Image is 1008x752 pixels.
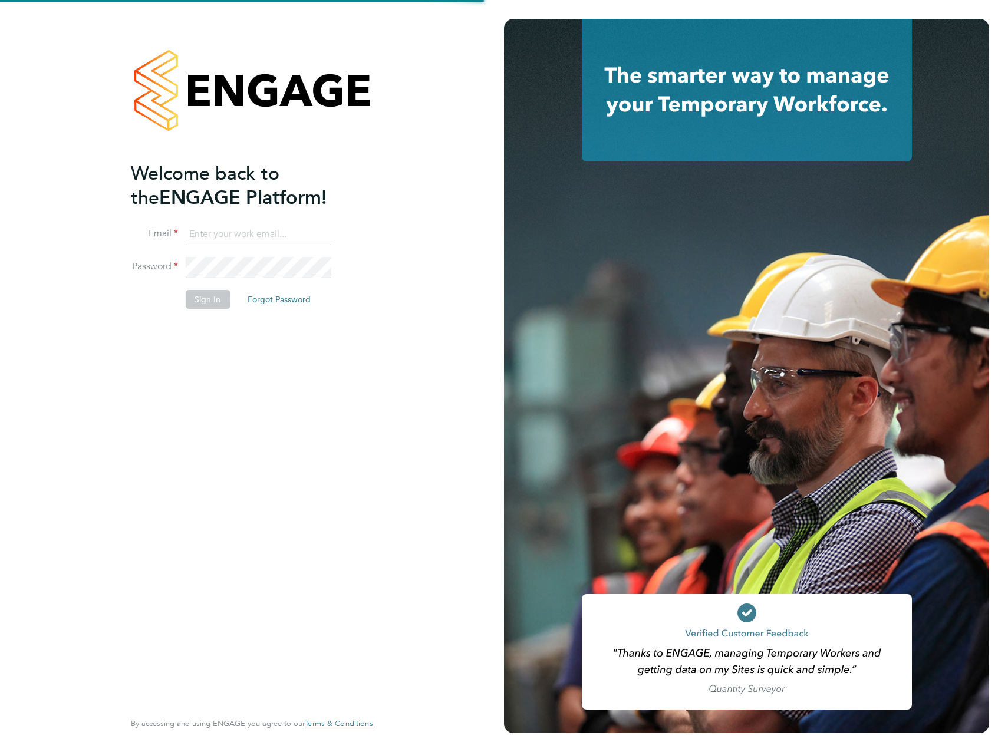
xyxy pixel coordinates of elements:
button: Sign In [185,290,230,309]
button: Forgot Password [238,290,320,309]
span: Terms & Conditions [305,718,373,728]
label: Email [131,227,178,240]
input: Enter your work email... [185,224,331,245]
h2: ENGAGE Platform! [131,161,361,210]
span: Welcome back to the [131,162,279,209]
label: Password [131,260,178,273]
a: Terms & Conditions [305,719,373,728]
span: By accessing and using ENGAGE you agree to our [131,718,373,728]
